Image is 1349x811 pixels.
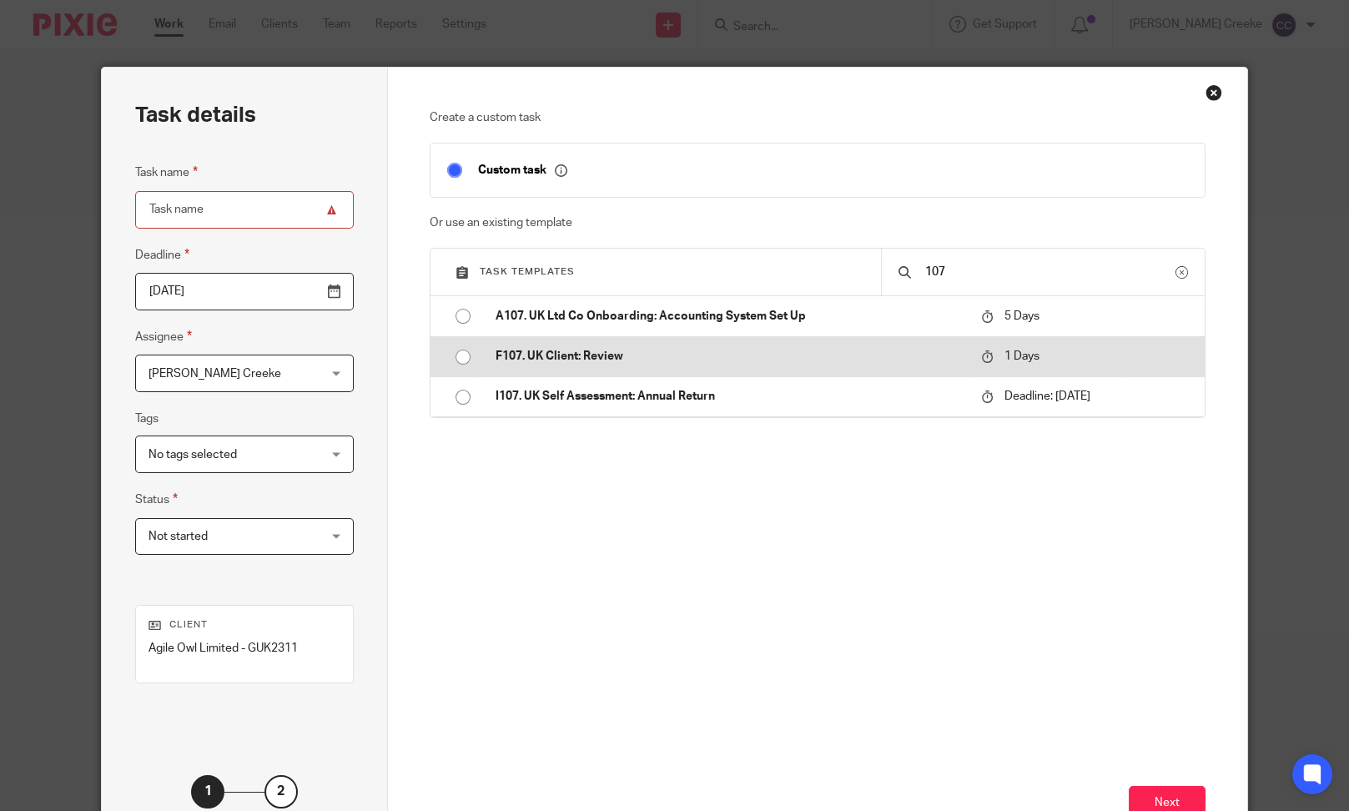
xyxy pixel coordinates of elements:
p: Or use an existing template [430,214,1205,231]
input: Task name [135,191,354,229]
label: Tags [135,411,159,427]
input: Pick a date [135,273,354,310]
span: Deadline: [DATE] [1004,390,1090,402]
span: [PERSON_NAME] Creeke [148,368,281,380]
label: Deadline [135,245,189,264]
p: Client [148,618,340,632]
label: Task name [135,163,198,182]
input: Search... [924,263,1175,281]
span: 5 Days [1004,310,1039,322]
p: Custom task [478,163,567,178]
span: Not started [148,531,208,542]
span: No tags selected [148,449,237,461]
div: 1 [191,775,224,808]
h2: Task details [135,101,256,129]
label: Status [135,490,178,509]
span: 1 Days [1004,350,1039,362]
label: Assignee [135,327,192,346]
span: Task templates [480,267,575,276]
p: F107. UK Client: Review [496,348,964,365]
div: Close this dialog window [1206,84,1222,101]
div: 2 [264,775,298,808]
p: Create a custom task [430,109,1205,126]
p: A107. UK Ltd Co Onboarding: Accounting System Set Up [496,308,964,325]
p: Agile Owl Limited - GUK2311 [148,640,340,657]
p: I107. UK Self Assessment: Annual Return [496,388,964,405]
